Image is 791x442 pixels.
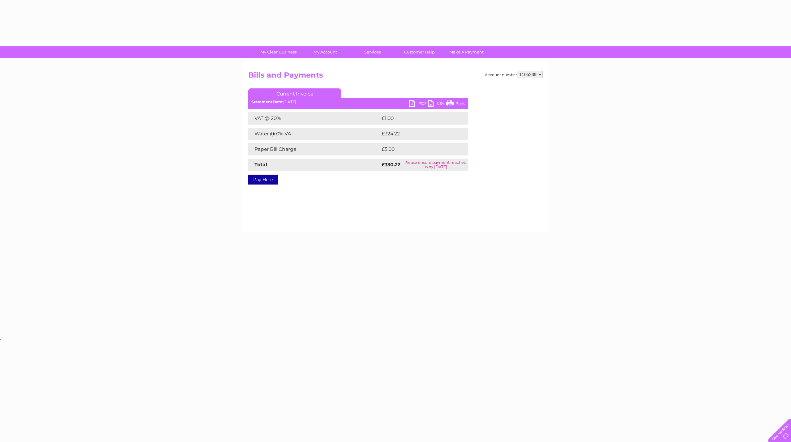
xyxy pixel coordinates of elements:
[428,100,446,109] a: CSV
[402,159,468,171] td: Please ensure payment reaches us by [DATE]
[380,128,457,140] td: £324.22
[380,112,453,125] td: £1.00
[382,162,400,168] strong: £330.22
[248,128,380,140] td: Water @ 0% VAT
[441,46,492,58] a: Make A Payment
[485,71,543,78] div: Account number
[248,143,380,155] td: Paper Bill Charge
[251,100,283,104] b: Statement Date:
[248,100,468,104] div: [DATE]
[446,100,465,109] a: Print
[394,46,445,58] a: Customer Help
[409,100,428,109] a: PDF
[347,46,398,58] a: Services
[254,162,267,168] strong: Total
[380,143,454,155] td: £5.00
[248,71,543,83] h2: Bills and Payments
[248,112,380,125] td: VAT @ 20%
[248,175,278,185] a: Pay Here
[300,46,351,58] a: My Account
[248,88,341,98] a: Current Invoice
[253,46,304,58] a: My Clear Business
